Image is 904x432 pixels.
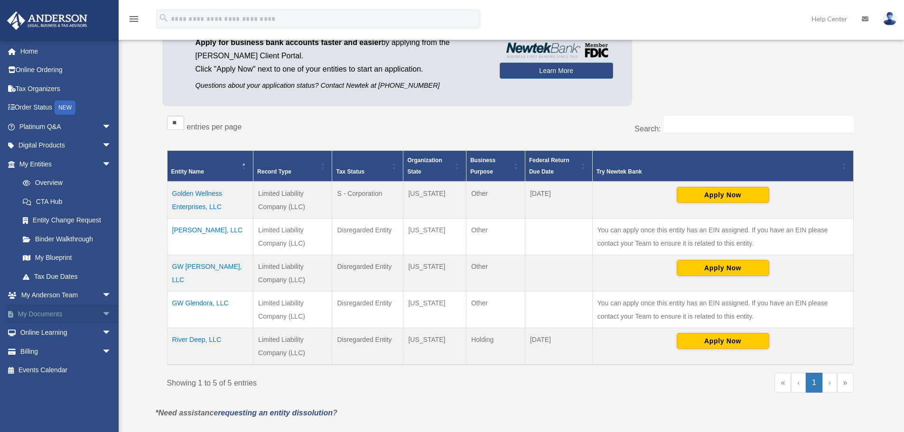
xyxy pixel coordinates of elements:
span: arrow_drop_down [102,304,121,324]
td: Other [466,182,525,219]
th: Try Newtek Bank : Activate to sort [592,151,853,182]
a: Billingarrow_drop_down [7,342,126,361]
span: arrow_drop_down [102,342,121,361]
td: [DATE] [525,182,592,219]
a: Online Ordering [7,61,126,80]
label: Search: [634,125,661,133]
td: You can apply once this entity has an EIN assigned. If you have an EIN please contact your Team t... [592,292,853,328]
span: Business Purpose [470,157,495,175]
a: Tax Organizers [7,79,126,98]
td: Disregarded Entity [332,292,403,328]
a: My Anderson Teamarrow_drop_down [7,286,126,305]
span: arrow_drop_down [102,155,121,174]
td: River Deep, LLC [167,328,253,365]
span: Organization State [407,157,442,175]
p: by applying from the [PERSON_NAME] Client Portal. [196,36,485,63]
span: Entity Name [171,168,204,175]
a: Overview [13,174,116,193]
a: Next [822,373,837,393]
span: arrow_drop_down [102,323,121,343]
em: *Need assistance ? [156,409,337,417]
a: My Entitiesarrow_drop_down [7,155,121,174]
button: Apply Now [677,260,769,276]
td: Limited Liability Company (LLC) [253,255,332,292]
a: Previous [791,373,806,393]
td: [US_STATE] [403,219,466,255]
a: Entity Change Request [13,211,121,230]
span: Apply for business bank accounts faster and easier [196,38,382,46]
td: Limited Liability Company (LLC) [253,328,332,365]
i: menu [128,13,140,25]
td: Other [466,292,525,328]
td: Limited Liability Company (LLC) [253,182,332,219]
th: Entity Name: Activate to invert sorting [167,151,253,182]
p: Questions about your application status? Contact Newtek at [PHONE_NUMBER] [196,80,485,92]
a: Tax Due Dates [13,267,121,286]
a: Platinum Q&Aarrow_drop_down [7,117,126,136]
a: Home [7,42,126,61]
span: arrow_drop_down [102,286,121,305]
a: Order StatusNEW [7,98,126,118]
td: S - Corporation [332,182,403,219]
td: [US_STATE] [403,182,466,219]
a: Binder Walkthrough [13,230,121,248]
div: NEW [55,101,75,115]
a: Last [837,373,854,393]
td: Limited Liability Company (LLC) [253,292,332,328]
img: Anderson Advisors Platinum Portal [4,11,90,30]
td: [US_STATE] [403,292,466,328]
a: Digital Productsarrow_drop_down [7,136,126,155]
a: requesting an entity dissolution [218,409,333,417]
a: My Blueprint [13,248,121,267]
a: Online Learningarrow_drop_down [7,323,126,342]
td: Limited Liability Company (LLC) [253,219,332,255]
span: arrow_drop_down [102,117,121,137]
td: GW Glendora, LLC [167,292,253,328]
th: Record Type: Activate to sort [253,151,332,182]
td: Other [466,255,525,292]
a: First [774,373,791,393]
a: CTA Hub [13,192,121,211]
label: entries per page [187,123,242,131]
td: Golden Wellness Enterprises, LLC [167,182,253,219]
img: User Pic [883,12,897,26]
span: Tax Status [336,168,364,175]
button: Apply Now [677,187,769,203]
td: Holding [466,328,525,365]
div: Try Newtek Bank [596,166,839,177]
td: [DATE] [525,328,592,365]
td: GW [PERSON_NAME], LLC [167,255,253,292]
th: Business Purpose: Activate to sort [466,151,525,182]
th: Federal Return Due Date: Activate to sort [525,151,592,182]
td: Disregarded Entity [332,328,403,365]
td: Disregarded Entity [332,219,403,255]
td: Other [466,219,525,255]
td: Disregarded Entity [332,255,403,292]
i: search [158,13,169,23]
div: Showing 1 to 5 of 5 entries [167,373,503,390]
a: menu [128,17,140,25]
a: Learn More [500,63,613,79]
span: arrow_drop_down [102,136,121,156]
th: Tax Status: Activate to sort [332,151,403,182]
span: Federal Return Due Date [529,157,569,175]
td: You can apply once this entity has an EIN assigned. If you have an EIN please contact your Team t... [592,219,853,255]
a: 1 [806,373,822,393]
img: NewtekBankLogoSM.png [504,43,608,58]
td: [PERSON_NAME], LLC [167,219,253,255]
button: Apply Now [677,333,769,349]
td: [US_STATE] [403,255,466,292]
a: My Documentsarrow_drop_down [7,304,126,323]
p: Click "Apply Now" next to one of your entities to start an application. [196,63,485,76]
th: Organization State: Activate to sort [403,151,466,182]
span: Record Type [257,168,291,175]
a: Events Calendar [7,361,126,380]
td: [US_STATE] [403,328,466,365]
